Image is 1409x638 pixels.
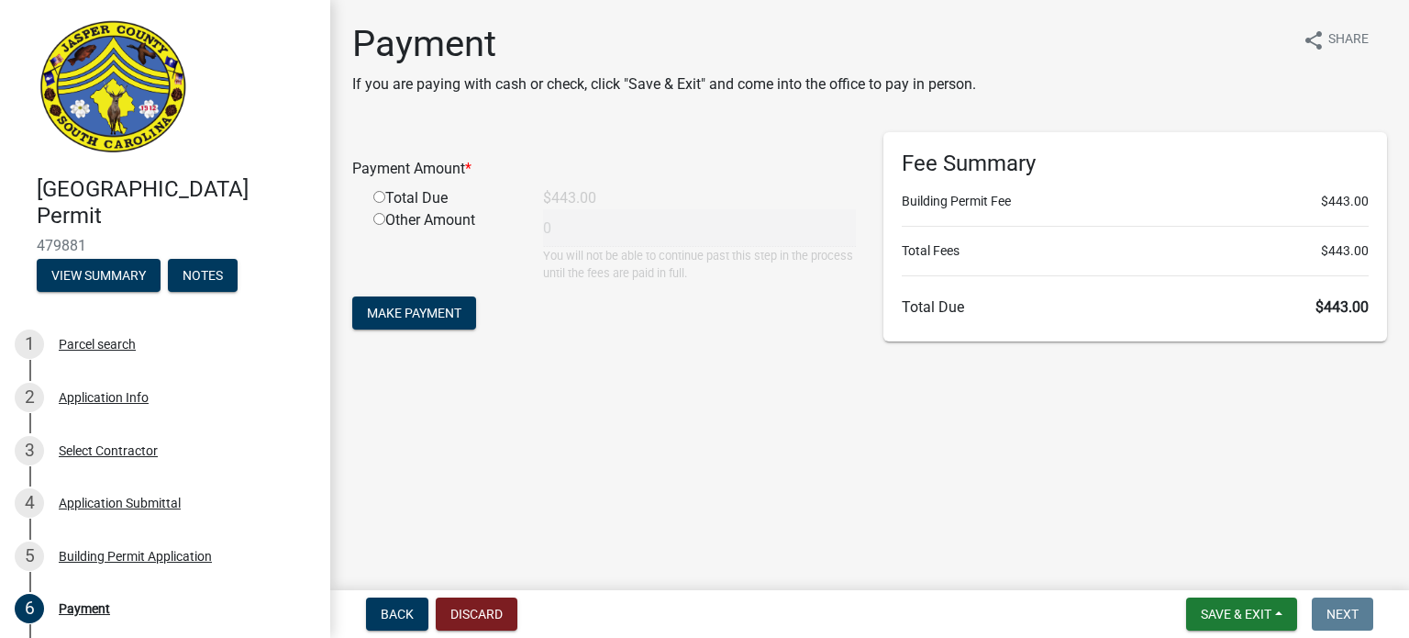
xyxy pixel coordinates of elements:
span: $443.00 [1315,298,1369,316]
span: Save & Exit [1201,607,1271,621]
button: shareShare [1288,22,1383,58]
div: Payment [59,602,110,615]
button: View Summary [37,259,161,292]
span: Back [381,607,414,621]
div: Building Permit Application [59,550,212,563]
div: 4 [15,488,44,518]
div: Select Contractor [59,444,158,457]
div: 6 [15,594,44,623]
wm-modal-confirm: Summary [37,269,161,284]
span: Next [1326,607,1359,621]
div: 5 [15,542,44,571]
div: 3 [15,436,44,465]
div: Payment Amount [338,158,870,180]
div: Application Submittal [59,497,181,509]
i: share [1303,29,1325,51]
img: Jasper County, South Carolina [37,19,190,157]
button: Discard [436,598,517,631]
span: Share [1328,29,1369,51]
p: If you are paying with cash or check, click "Save & Exit" and come into the office to pay in person. [352,73,976,95]
wm-modal-confirm: Notes [168,269,238,284]
div: 1 [15,330,44,359]
button: Next [1312,598,1373,631]
div: Application Info [59,391,149,404]
span: 479881 [37,237,294,254]
h6: Fee Summary [902,151,1369,177]
button: Save & Exit [1186,598,1297,631]
span: $443.00 [1321,241,1369,261]
h1: Payment [352,22,976,66]
button: Make Payment [352,297,476,330]
button: Notes [168,259,238,292]
div: Other Amount [360,209,529,282]
button: Back [366,598,428,631]
h6: Total Due [902,298,1369,316]
li: Building Permit Fee [902,192,1369,211]
h4: [GEOGRAPHIC_DATA] Permit [37,176,316,229]
span: $443.00 [1321,192,1369,211]
li: Total Fees [902,241,1369,261]
div: 2 [15,383,44,412]
div: Total Due [360,187,529,209]
div: Parcel search [59,338,136,351]
span: Make Payment [367,306,461,320]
